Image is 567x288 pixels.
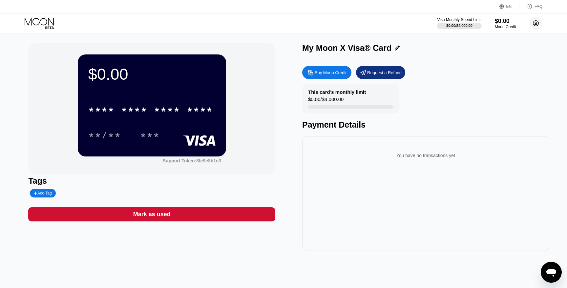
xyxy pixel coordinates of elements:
div: Support Token:8fe9e8b1e3 [163,158,221,163]
div: Visa Monthly Spend Limit$0.00/$4,000.00 [437,17,481,29]
div: EN [506,4,512,9]
div: You have no transactions yet [307,146,544,165]
div: My Moon X Visa® Card [302,43,391,53]
div: Tags [28,176,275,186]
div: $0.00 [88,65,216,83]
div: Support Token: 8fe9e8b1e3 [163,158,221,163]
div: EN [499,3,519,10]
div: Mark as used [133,211,171,218]
div: Request a Refund [367,70,402,75]
div: Buy Moon Credit [302,66,351,79]
div: $0.00Moon Credit [495,18,516,29]
div: Payment Details [302,120,549,130]
div: FAQ [535,4,542,9]
div: Visa Monthly Spend Limit [437,17,481,22]
div: FAQ [519,3,542,10]
div: $0.00 [495,18,516,25]
div: Request a Refund [356,66,405,79]
div: This card’s monthly limit [308,89,366,95]
div: $0.00 / $4,000.00 [446,24,472,28]
div: Add Tag [34,191,52,195]
iframe: Button to launch messaging window [541,262,562,283]
div: Moon Credit [495,25,516,29]
div: Buy Moon Credit [315,70,346,75]
div: Mark as used [28,207,275,221]
div: Add Tag [30,189,55,197]
div: $0.00 / $4,000.00 [308,96,344,105]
